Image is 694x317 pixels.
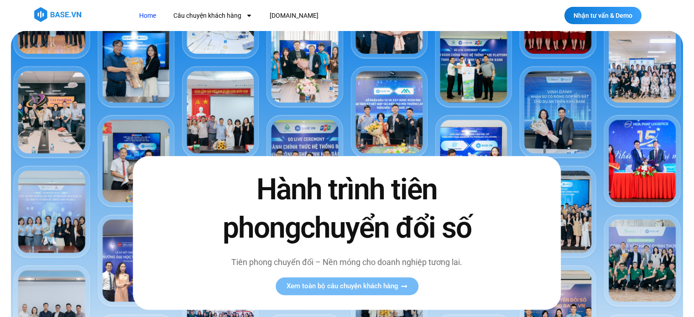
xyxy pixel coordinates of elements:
[574,12,632,19] span: Nhận tư vấn & Demo
[263,7,325,24] a: [DOMAIN_NAME]
[300,211,471,245] span: chuyển đổi số
[203,256,490,268] p: Tiên phong chuyển đổi – Nền móng cho doanh nghiệp tương lai.
[132,7,486,24] nav: Menu
[276,277,418,295] a: Xem toàn bộ câu chuyện khách hàng
[203,171,490,247] h2: Hành trình tiên phong
[132,7,163,24] a: Home
[167,7,259,24] a: Câu chuyện khách hàng
[564,7,642,24] a: Nhận tư vấn & Demo
[287,283,398,290] span: Xem toàn bộ câu chuyện khách hàng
